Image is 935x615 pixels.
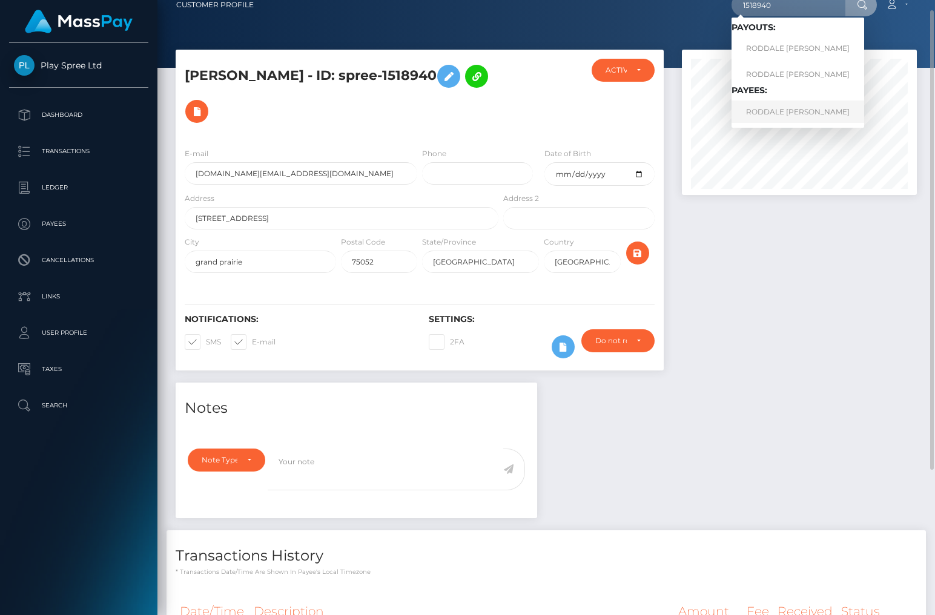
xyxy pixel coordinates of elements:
[429,334,464,350] label: 2FA
[544,148,591,159] label: Date of Birth
[14,142,144,160] p: Transactions
[606,65,627,75] div: ACTIVE
[503,193,539,204] label: Address 2
[185,314,411,324] h6: Notifications:
[341,237,385,248] label: Postal Code
[14,251,144,269] p: Cancellations
[544,237,574,248] label: Country
[581,329,655,352] button: Do not require
[592,59,655,82] button: ACTIVE
[185,334,221,350] label: SMS
[732,85,864,96] h6: Payees:
[9,281,148,312] a: Links
[14,360,144,378] p: Taxes
[9,100,148,130] a: Dashboard
[14,106,144,124] p: Dashboard
[188,449,265,472] button: Note Type
[176,545,917,567] h4: Transactions History
[14,396,144,415] p: Search
[185,193,214,204] label: Address
[185,398,528,419] h4: Notes
[9,390,148,421] a: Search
[14,324,144,342] p: User Profile
[14,288,144,306] p: Links
[14,215,144,233] p: Payees
[185,148,208,159] label: E-mail
[9,318,148,348] a: User Profile
[422,148,446,159] label: Phone
[9,245,148,275] a: Cancellations
[176,567,917,576] p: * Transactions date/time are shown in payee's local timezone
[14,179,144,197] p: Ledger
[9,209,148,239] a: Payees
[185,59,492,129] h5: [PERSON_NAME] - ID: spree-1518940
[9,60,148,71] span: Play Spree Ltd
[595,336,627,346] div: Do not require
[185,237,199,248] label: City
[202,455,237,465] div: Note Type
[25,10,133,33] img: MassPay Logo
[231,334,276,350] label: E-mail
[732,22,864,33] h6: Payouts:
[9,136,148,166] a: Transactions
[732,38,864,60] a: RODDALE [PERSON_NAME]
[422,237,476,248] label: State/Province
[732,63,864,85] a: RODDALE [PERSON_NAME]
[732,100,864,123] a: RODDALE [PERSON_NAME]
[14,55,35,76] img: Play Spree Ltd
[9,173,148,203] a: Ledger
[429,314,655,324] h6: Settings:
[9,354,148,384] a: Taxes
